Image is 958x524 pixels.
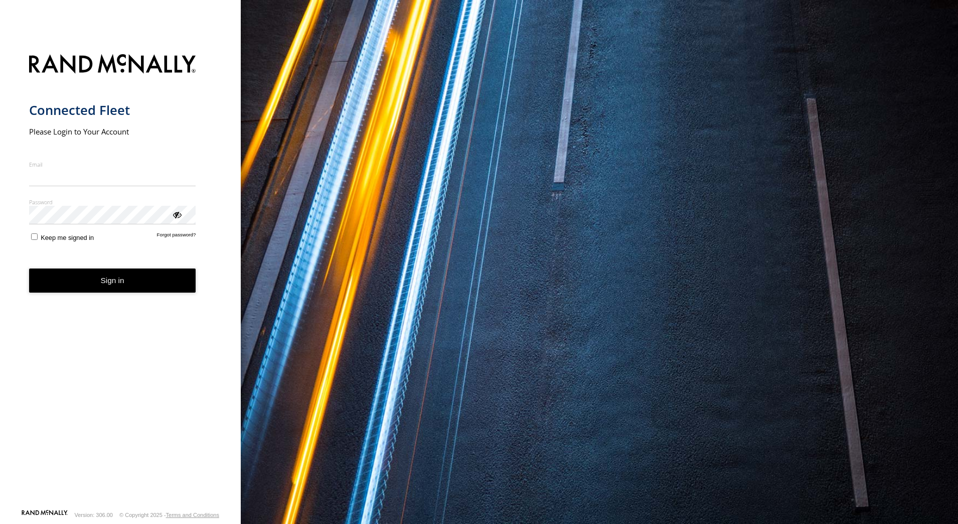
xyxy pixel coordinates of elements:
[29,102,196,118] h1: Connected Fleet
[29,48,212,509] form: main
[29,126,196,137] h2: Please Login to Your Account
[29,269,196,293] button: Sign in
[29,52,196,78] img: Rand McNally
[166,512,219,518] a: Terms and Conditions
[31,233,38,240] input: Keep me signed in
[157,232,196,241] a: Forgot password?
[22,510,68,520] a: Visit our Website
[119,512,219,518] div: © Copyright 2025 -
[29,161,196,168] label: Email
[29,198,196,206] label: Password
[41,234,94,241] span: Keep me signed in
[75,512,113,518] div: Version: 306.00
